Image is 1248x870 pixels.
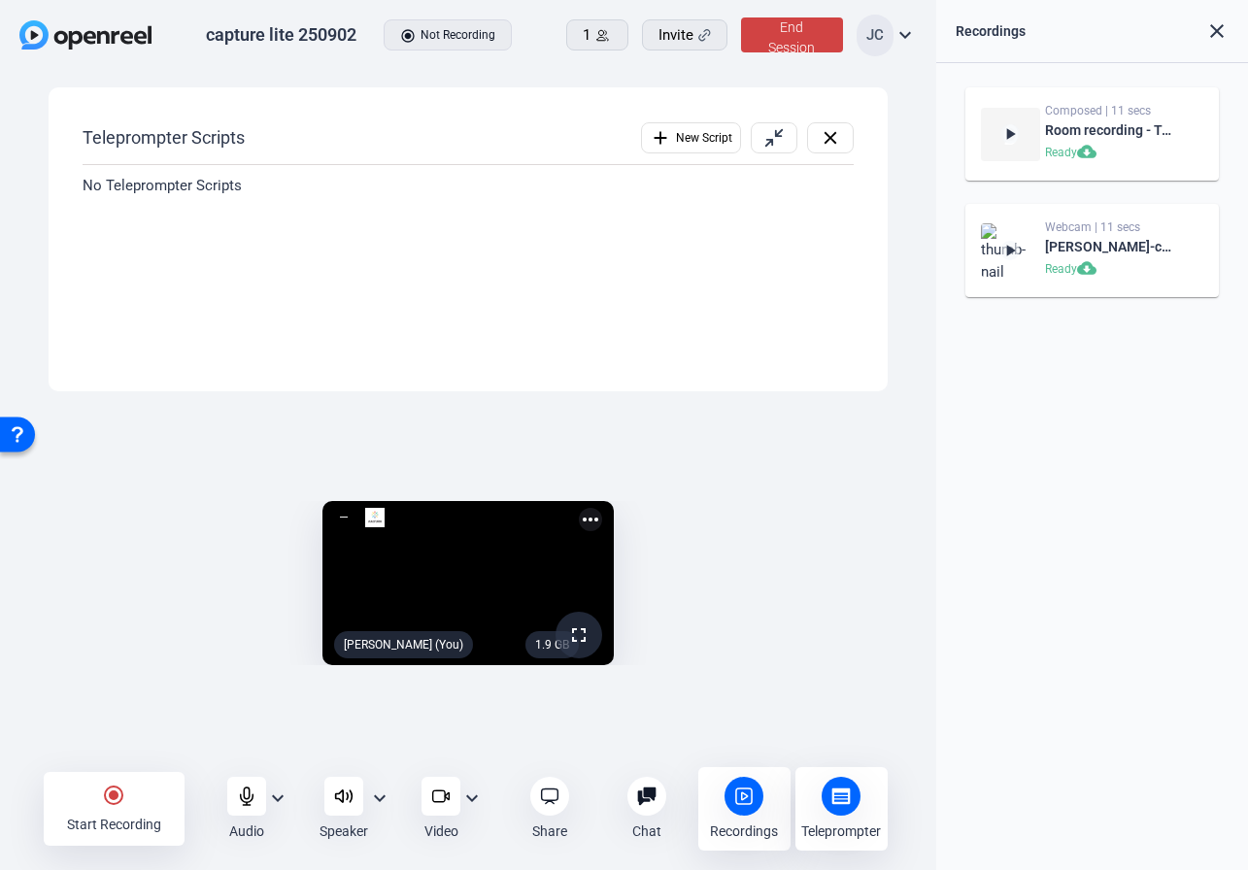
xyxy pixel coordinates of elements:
mat-icon: close [820,127,841,149]
div: JC [857,15,894,56]
mat-icon: cloud_download [1077,142,1100,165]
div: Webcam | 11 secs [1045,219,1179,235]
div: [PERSON_NAME]-capture lite 250902-1756815027673-webcam [1045,235,1179,258]
span: Invite [658,24,693,47]
div: Speaker [320,821,368,841]
img: OpenReel logo [19,20,152,50]
mat-icon: fullscreen [567,623,590,647]
span: 1 [583,24,590,47]
div: Ready [1045,258,1179,282]
div: Teleprompter Scripts [83,124,245,151]
img: thumb-nail [981,108,1040,161]
div: Chat [632,821,661,841]
span: New Script [676,119,732,156]
mat-icon: expand_more [460,786,484,810]
img: logo [365,508,385,527]
div: Recordings [956,19,1026,43]
button: New Script [641,122,741,153]
mat-icon: more_horiz [579,508,602,531]
div: Audio [229,821,264,841]
div: [PERSON_NAME] (You) [334,631,473,658]
button: 1 [566,19,628,50]
mat-icon: radio_button_checked [102,784,125,807]
button: Invite [642,19,728,50]
div: Recordings [710,821,778,841]
mat-icon: play_arrow [1000,124,1020,144]
span: End Session [768,19,815,55]
button: End Session [741,17,843,52]
mat-icon: expand_more [368,786,391,810]
div: Room recording - Take 1 - backup [1045,118,1179,142]
mat-icon: close [1205,19,1229,43]
div: Start Recording [67,815,161,834]
div: capture lite 250902 [206,23,356,47]
div: Teleprompter [801,821,881,841]
div: 1.9 GB [525,631,579,658]
div: Share [532,821,567,841]
div: Ready [1045,142,1179,165]
div: Composed | 11 secs [1045,103,1179,118]
div: Video [424,821,458,841]
mat-icon: cloud_download [1077,258,1100,282]
mat-icon: play_arrow [1000,241,1020,260]
mat-icon: expand_more [894,23,917,47]
mat-icon: add [650,127,671,149]
mat-icon: expand_more [266,786,289,810]
p: No Teleprompter Scripts [83,175,854,197]
img: thumb-nail [981,223,1040,277]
